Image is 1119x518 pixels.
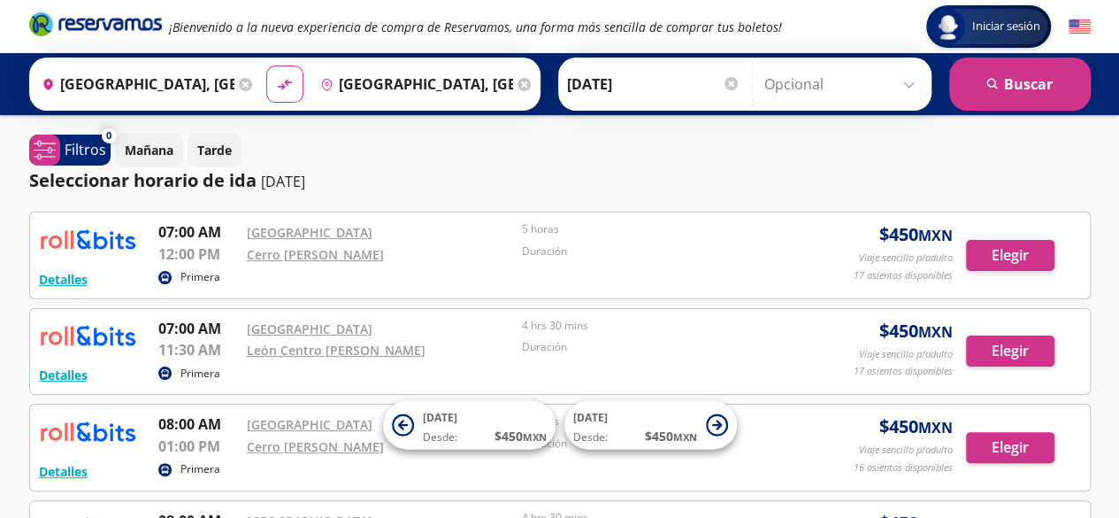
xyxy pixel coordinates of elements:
input: Opcional [764,62,923,106]
span: [DATE] [423,410,457,425]
span: $ 450 [879,221,953,248]
img: RESERVAMOS [39,221,136,257]
small: MXN [918,418,953,437]
i: Brand Logo [29,11,162,37]
button: Detalles [39,366,88,384]
button: Buscar [949,58,1091,111]
p: 12:00 PM [158,244,238,265]
a: [GEOGRAPHIC_DATA] [247,416,372,433]
a: [GEOGRAPHIC_DATA] [247,224,372,241]
span: [DATE] [573,410,608,425]
button: Detalles [39,462,88,481]
input: Buscar Destino [313,62,513,106]
span: Desde: [573,429,608,445]
p: Seleccionar horario de ida [29,167,257,194]
img: RESERVAMOS [39,318,136,353]
button: [DATE]Desde:$450MXN [564,401,737,450]
span: $ 450 [879,318,953,344]
p: 5 horas [522,221,789,237]
p: 01:00 PM [158,436,238,457]
small: MXN [918,322,953,342]
p: 17 asientos disponibles [854,364,953,379]
p: 11:30 AM [158,339,238,360]
p: Filtros [65,139,106,160]
button: Elegir [966,336,1054,367]
p: Duración [522,244,789,259]
img: RESERVAMOS [39,414,136,449]
p: Viaje sencillo p/adulto [859,347,953,362]
p: 4 hrs 30 mins [522,318,789,334]
p: Primera [180,269,220,285]
span: Iniciar sesión [965,18,1047,35]
button: Elegir [966,240,1054,271]
em: ¡Bienvenido a la nueva experiencia de compra de Reservamos, una forma más sencilla de comprar tus... [169,19,782,35]
p: Viaje sencillo p/adulto [859,251,953,266]
p: Primera [180,366,220,382]
a: [GEOGRAPHIC_DATA] [247,321,372,337]
button: 0Filtros [29,135,111,166]
input: Buscar Origen [34,62,234,106]
p: Viaje sencillo p/adulto [859,443,953,458]
small: MXN [673,430,697,444]
p: Primera [180,461,220,477]
button: Tarde [188,133,241,167]
span: 0 [106,128,111,143]
span: $ 450 [879,414,953,440]
small: MXN [918,226,953,245]
a: Cerro [PERSON_NAME] [247,438,384,455]
span: Desde: [423,429,457,445]
button: Mañana [115,133,183,167]
button: English [1069,16,1091,38]
a: León Centro [PERSON_NAME] [247,342,425,359]
a: Cerro [PERSON_NAME] [247,246,384,263]
p: 08:00 AM [158,414,238,435]
p: [DATE] [261,171,305,192]
button: Detalles [39,270,88,289]
p: 07:00 AM [158,318,238,339]
input: Elegir Fecha [567,62,740,106]
span: $ 450 [494,427,547,445]
button: [DATE]Desde:$450MXN [383,401,556,450]
p: Tarde [197,141,232,159]
p: 07:00 AM [158,221,238,243]
span: $ 450 [645,427,697,445]
p: 17 asientos disponibles [854,268,953,283]
a: Brand Logo [29,11,162,43]
p: Mañana [125,141,173,159]
button: Elegir [966,432,1054,463]
p: Duración [522,339,789,355]
p: 16 asientos disponibles [854,460,953,475]
small: MXN [523,430,547,444]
